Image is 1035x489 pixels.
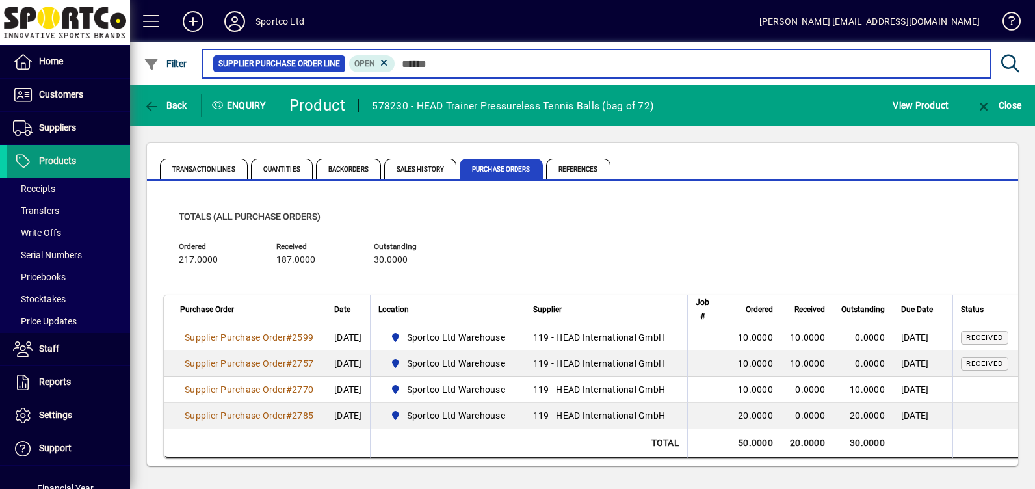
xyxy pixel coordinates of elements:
[525,403,687,429] td: 119 - HEAD International GmbH
[729,350,781,377] td: 10.0000
[39,343,59,354] span: Staff
[962,94,1035,117] app-page-header-button: Close enquiry
[292,384,313,395] span: 2770
[185,410,286,421] span: Supplier Purchase Order
[251,159,313,179] span: Quantities
[966,360,1003,368] span: Received
[889,94,952,117] button: View Product
[144,59,187,69] span: Filter
[140,94,190,117] button: Back
[533,302,679,317] div: Supplier
[407,357,505,370] span: Sportco Ltd Warehouse
[316,159,381,179] span: Backorders
[993,3,1019,45] a: Knowledge Base
[533,302,562,317] span: Supplier
[901,302,933,317] span: Due Date
[179,255,218,265] span: 217.0000
[961,302,984,317] span: Status
[746,302,773,317] span: Ordered
[286,332,292,343] span: #
[7,366,130,399] a: Reports
[326,350,370,377] td: [DATE]
[378,302,517,317] div: Location
[7,200,130,222] a: Transfers
[255,11,304,32] div: Sportco Ltd
[901,302,945,317] div: Due Date
[385,382,510,397] span: Sportco Ltd Warehouse
[334,302,362,317] div: Date
[286,410,292,421] span: #
[202,95,280,116] div: Enquiry
[13,228,61,238] span: Write Offs
[372,96,653,116] div: 578230 - HEAD Trainer Pressureless Tennis Balls (bag of 72)
[833,377,893,403] td: 10.0000
[286,384,292,395] span: #
[334,302,350,317] span: Date
[961,302,1008,317] div: Status
[833,324,893,350] td: 0.0000
[7,310,130,332] a: Price Updates
[13,316,77,326] span: Price Updates
[180,302,234,317] span: Purchase Order
[140,52,190,75] button: Filter
[973,94,1025,117] button: Close
[7,222,130,244] a: Write Offs
[893,377,952,403] td: [DATE]
[781,350,833,377] td: 10.0000
[781,324,833,350] td: 10.0000
[180,356,318,371] a: Supplier Purchase Order#2757
[349,55,395,72] mat-chip: Completion status: Open
[7,244,130,266] a: Serial Numbers
[525,324,687,350] td: 119 - HEAD International GmbH
[893,350,952,377] td: [DATE]
[39,89,83,99] span: Customers
[13,205,59,216] span: Transfers
[39,410,72,420] span: Settings
[172,10,214,33] button: Add
[276,255,315,265] span: 187.0000
[525,377,687,403] td: 119 - HEAD International GmbH
[833,429,893,458] td: 30.0000
[144,100,187,111] span: Back
[407,383,505,396] span: Sportco Ltd Warehouse
[180,302,318,317] div: Purchase Order
[39,155,76,166] span: Products
[326,403,370,429] td: [DATE]
[966,334,1003,342] span: Received
[7,112,130,144] a: Suppliers
[729,377,781,403] td: 10.0000
[292,332,313,343] span: 2599
[276,243,354,251] span: Received
[39,56,63,66] span: Home
[39,377,71,387] span: Reports
[289,95,346,116] div: Product
[460,159,543,179] span: Purchase Orders
[407,331,505,344] span: Sportco Ltd Warehouse
[7,79,130,111] a: Customers
[385,330,510,345] span: Sportco Ltd Warehouse
[729,324,781,350] td: 10.0000
[374,243,452,251] span: Outstanding
[385,356,510,371] span: Sportco Ltd Warehouse
[696,295,721,324] div: Job #
[385,408,510,423] span: Sportco Ltd Warehouse
[893,324,952,350] td: [DATE]
[729,403,781,429] td: 20.0000
[185,332,286,343] span: Supplier Purchase Order
[833,350,893,377] td: 0.0000
[185,358,286,369] span: Supplier Purchase Order
[781,403,833,429] td: 0.0000
[180,382,318,397] a: Supplier Purchase Order#2770
[326,377,370,403] td: [DATE]
[180,408,318,423] a: Supplier Purchase Order#2785
[525,350,687,377] td: 119 - HEAD International GmbH
[374,255,408,265] span: 30.0000
[180,330,318,345] a: Supplier Purchase Order#2599
[130,94,202,117] app-page-header-button: Back
[781,429,833,458] td: 20.0000
[13,183,55,194] span: Receipts
[7,178,130,200] a: Receipts
[525,429,687,458] td: Total
[13,272,66,282] span: Pricebooks
[160,159,248,179] span: Transaction Lines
